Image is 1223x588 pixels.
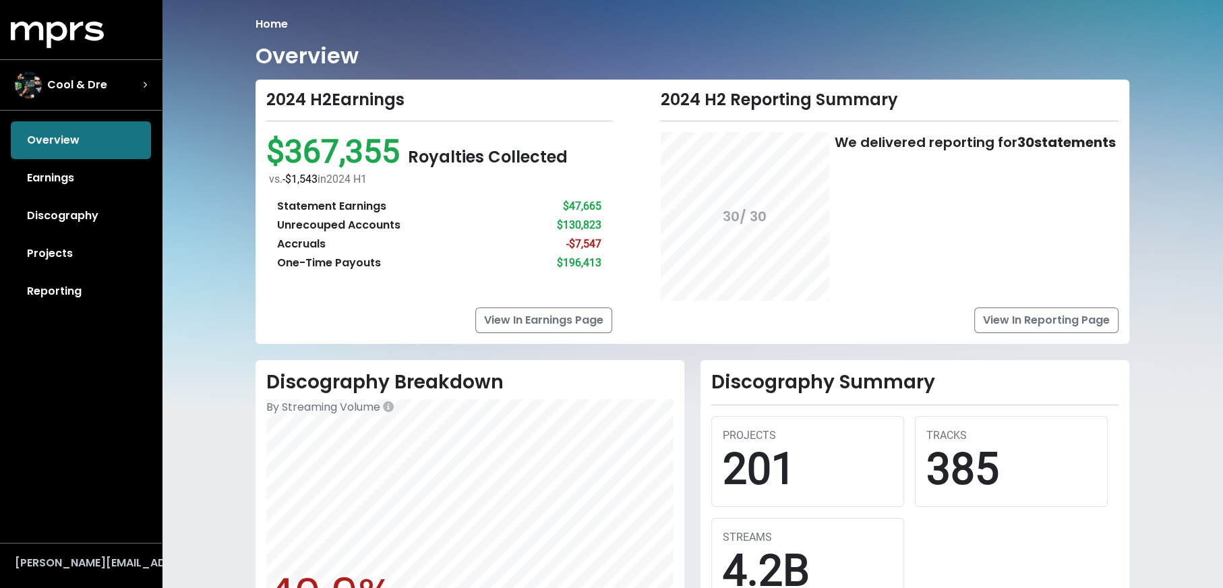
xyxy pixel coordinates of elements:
[11,554,151,572] button: [PERSON_NAME][EMAIL_ADDRESS][DOMAIN_NAME]
[15,555,147,571] div: [PERSON_NAME][EMAIL_ADDRESS][DOMAIN_NAME]
[475,307,612,333] a: View In Earnings Page
[557,255,601,271] div: $196,413
[926,444,1096,496] div: 385
[408,146,568,168] span: Royalties Collected
[266,132,408,171] span: $367,355
[47,77,107,93] span: Cool & Dre
[723,529,893,546] div: STREAMS
[266,399,380,415] span: By Streaming Volume
[269,171,612,187] div: vs. in 2024 H1
[277,255,381,271] div: One-Time Payouts
[11,235,151,272] a: Projects
[557,217,601,233] div: $130,823
[661,90,1118,110] div: 2024 H2 Reporting Summary
[835,132,1116,152] div: We delivered reporting for
[11,197,151,235] a: Discography
[723,444,893,496] div: 201
[711,371,1118,394] h2: Discography Summary
[266,90,612,110] div: 2024 H2 Earnings
[277,217,400,233] div: Unrecouped Accounts
[566,236,601,252] div: -$7,547
[15,71,42,98] img: The selected account / producer
[723,428,893,444] div: PROJECTS
[256,43,359,69] h1: Overview
[563,198,601,214] div: $47,665
[277,236,326,252] div: Accruals
[256,16,288,32] li: Home
[277,198,386,214] div: Statement Earnings
[974,307,1118,333] a: View In Reporting Page
[282,173,318,185] span: -$1,543
[926,428,1096,444] div: TRACKS
[1017,133,1116,152] b: 30 statements
[11,159,151,197] a: Earnings
[256,16,1129,32] nav: breadcrumb
[11,26,104,42] a: mprs logo
[11,272,151,310] a: Reporting
[266,371,674,394] h2: Discography Breakdown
